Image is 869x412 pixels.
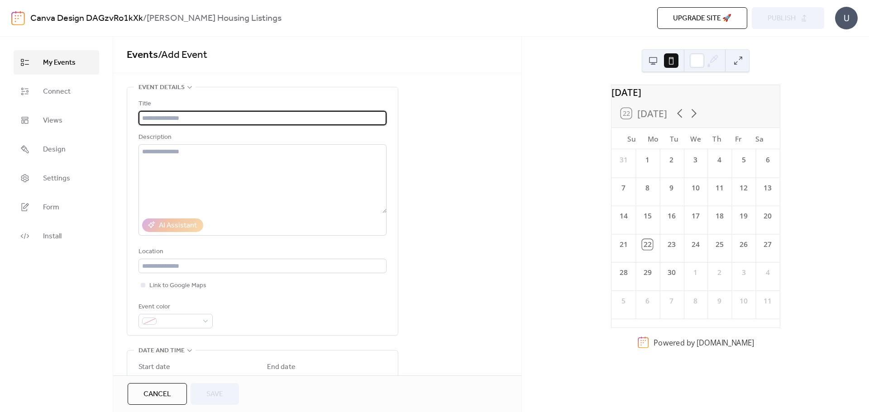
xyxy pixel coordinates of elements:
[642,296,653,306] div: 6
[706,128,727,149] div: Th
[762,155,773,165] div: 6
[14,137,99,161] a: Design
[642,155,653,165] div: 1
[664,128,685,149] div: Tu
[618,183,628,193] div: 7
[642,239,653,250] div: 22
[138,82,185,93] span: Event details
[835,7,858,29] div: U
[14,79,99,104] a: Connect
[621,128,642,149] div: Su
[138,132,385,143] div: Description
[267,374,281,385] span: Date
[714,211,725,222] div: 18
[714,267,725,278] div: 2
[43,57,76,68] span: My Events
[749,128,770,149] div: Sa
[138,99,385,109] div: Title
[138,374,152,385] span: Date
[143,389,171,400] span: Cancel
[690,296,701,306] div: 8
[14,108,99,133] a: Views
[43,86,71,97] span: Connect
[267,362,296,373] div: End date
[642,128,664,149] div: Mo
[642,211,653,222] div: 15
[673,13,731,24] span: Upgrade site 🚀
[666,239,677,250] div: 23
[738,155,749,165] div: 5
[43,173,70,184] span: Settings
[618,267,628,278] div: 28
[14,224,99,248] a: Install
[714,296,725,306] div: 9
[762,267,773,278] div: 4
[714,183,725,193] div: 11
[30,10,143,27] a: Canva Design DAGzvRo1kXk
[714,155,725,165] div: 4
[618,211,628,222] div: 14
[690,183,701,193] div: 10
[43,115,62,126] span: Views
[332,374,347,385] span: Time
[657,7,747,29] button: Upgrade site 🚀
[738,211,749,222] div: 19
[666,155,677,165] div: 2
[14,50,99,75] a: My Events
[738,183,749,193] div: 12
[690,155,701,165] div: 3
[618,239,628,250] div: 21
[43,231,62,242] span: Install
[618,296,628,306] div: 5
[138,246,385,257] div: Location
[666,296,677,306] div: 7
[727,128,749,149] div: Fr
[690,239,701,250] div: 24
[618,155,628,165] div: 31
[762,211,773,222] div: 20
[666,183,677,193] div: 9
[11,11,25,25] img: logo
[158,45,207,65] span: / Add Event
[654,337,754,347] div: Powered by
[762,296,773,306] div: 11
[128,383,187,405] button: Cancel
[127,45,158,65] a: Events
[738,239,749,250] div: 26
[14,166,99,190] a: Settings
[204,374,218,385] span: Time
[666,211,677,222] div: 16
[138,362,170,373] div: Start date
[43,144,66,155] span: Design
[642,267,653,278] div: 29
[138,346,185,356] span: Date and time
[149,280,206,291] span: Link to Google Maps
[143,10,147,27] b: /
[642,183,653,193] div: 8
[690,211,701,222] div: 17
[762,183,773,193] div: 13
[696,337,754,347] a: [DOMAIN_NAME]
[738,267,749,278] div: 3
[685,128,706,149] div: We
[714,239,725,250] div: 25
[762,239,773,250] div: 27
[147,10,282,27] b: [PERSON_NAME] Housing Listings
[690,267,701,278] div: 1
[138,302,211,313] div: Event color
[43,202,59,213] span: Form
[611,85,780,99] div: [DATE]
[738,296,749,306] div: 10
[14,195,99,219] a: Form
[666,267,677,278] div: 30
